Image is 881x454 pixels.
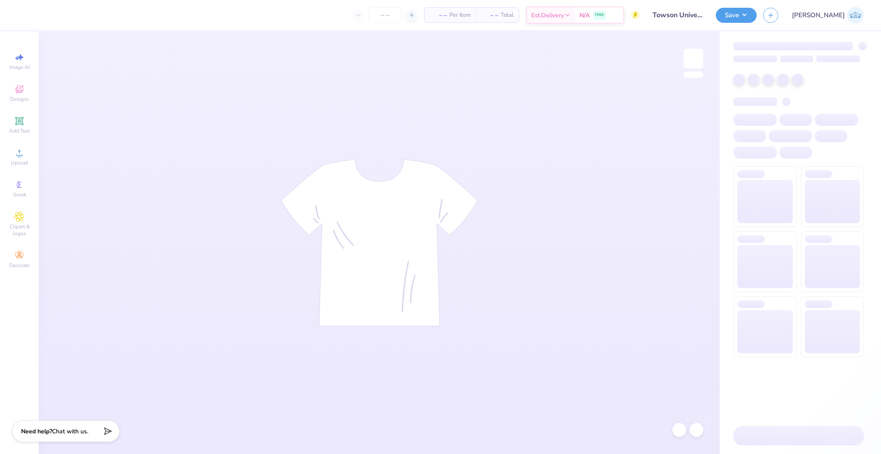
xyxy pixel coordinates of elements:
[501,11,514,20] span: Total
[646,6,709,24] input: Untitled Design
[9,262,30,269] span: Decorate
[792,10,845,20] span: [PERSON_NAME]
[450,11,471,20] span: Per Item
[21,427,52,435] strong: Need help?
[11,159,28,166] span: Upload
[847,7,864,24] img: Josephine Amber Orros
[9,127,30,134] span: Add Text
[716,8,757,23] button: Save
[531,11,564,20] span: Est. Delivery
[9,64,30,71] span: Image AI
[579,11,590,20] span: N/A
[481,11,498,20] span: – –
[368,7,402,23] input: – –
[792,7,864,24] a: [PERSON_NAME]
[4,223,34,237] span: Clipart & logos
[13,191,26,198] span: Greek
[281,159,478,327] img: tee-skeleton.svg
[430,11,447,20] span: – –
[52,427,88,435] span: Chat with us.
[595,12,604,18] span: FREE
[10,96,29,103] span: Designs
